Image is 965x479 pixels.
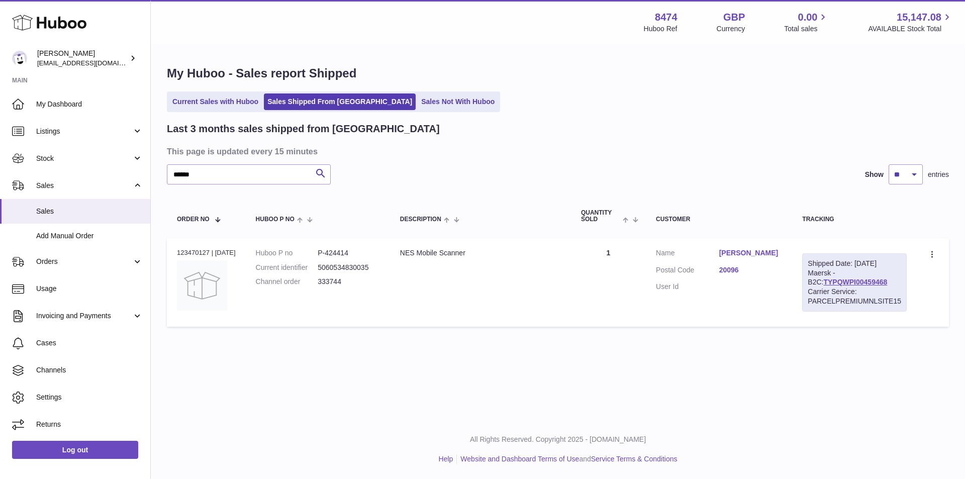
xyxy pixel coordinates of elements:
[784,11,829,34] a: 0.00 Total sales
[400,216,441,223] span: Description
[37,59,148,67] span: [EMAIL_ADDRESS][DOMAIN_NAME]
[36,393,143,402] span: Settings
[581,210,620,223] span: Quantity Sold
[167,122,440,136] h2: Last 3 months sales shipped from [GEOGRAPHIC_DATA]
[167,65,949,81] h1: My Huboo - Sales report Shipped
[264,93,416,110] a: Sales Shipped From [GEOGRAPHIC_DATA]
[868,11,953,34] a: 15,147.08 AVAILABLE Stock Total
[177,260,227,311] img: no-photo.jpg
[656,248,719,260] dt: Name
[36,338,143,348] span: Cases
[256,248,318,258] dt: Huboo P no
[723,11,745,24] strong: GBP
[12,51,27,66] img: orders@neshealth.com
[169,93,262,110] a: Current Sales with Huboo
[36,207,143,216] span: Sales
[656,265,719,277] dt: Postal Code
[12,441,138,459] a: Log out
[167,146,946,157] h3: This page is updated every 15 minutes
[177,216,210,223] span: Order No
[177,248,236,257] div: 123470127 | [DATE]
[571,238,646,327] td: 1
[37,49,128,68] div: [PERSON_NAME]
[802,216,907,223] div: Tracking
[591,455,678,463] a: Service Terms & Conditions
[36,181,132,190] span: Sales
[460,455,579,463] a: Website and Dashboard Terms of Use
[823,278,887,286] a: TYPQWPI00459468
[719,248,783,258] a: [PERSON_NAME]
[36,365,143,375] span: Channels
[868,24,953,34] span: AVAILABLE Stock Total
[36,100,143,109] span: My Dashboard
[36,231,143,241] span: Add Manual Order
[798,11,818,24] span: 0.00
[439,455,453,463] a: Help
[808,259,901,268] div: Shipped Date: [DATE]
[719,265,783,275] a: 20096
[36,154,132,163] span: Stock
[457,454,677,464] li: and
[656,216,782,223] div: Customer
[256,216,295,223] span: Huboo P no
[400,248,561,258] div: NES Mobile Scanner
[318,263,380,272] dd: 5060534830035
[808,287,901,306] div: Carrier Service: PARCELPREMIUMNLSITE15
[36,257,132,266] span: Orders
[802,253,907,312] div: Maersk - B2C:
[418,93,498,110] a: Sales Not With Huboo
[36,284,143,294] span: Usage
[256,263,318,272] dt: Current identifier
[897,11,941,24] span: 15,147.08
[36,420,143,429] span: Returns
[318,277,380,286] dd: 333744
[717,24,745,34] div: Currency
[865,170,884,179] label: Show
[784,24,829,34] span: Total sales
[655,11,678,24] strong: 8474
[159,435,957,444] p: All Rights Reserved. Copyright 2025 - [DOMAIN_NAME]
[928,170,949,179] span: entries
[656,282,719,292] dt: User Id
[318,248,380,258] dd: P-424414
[644,24,678,34] div: Huboo Ref
[256,277,318,286] dt: Channel order
[36,311,132,321] span: Invoicing and Payments
[36,127,132,136] span: Listings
